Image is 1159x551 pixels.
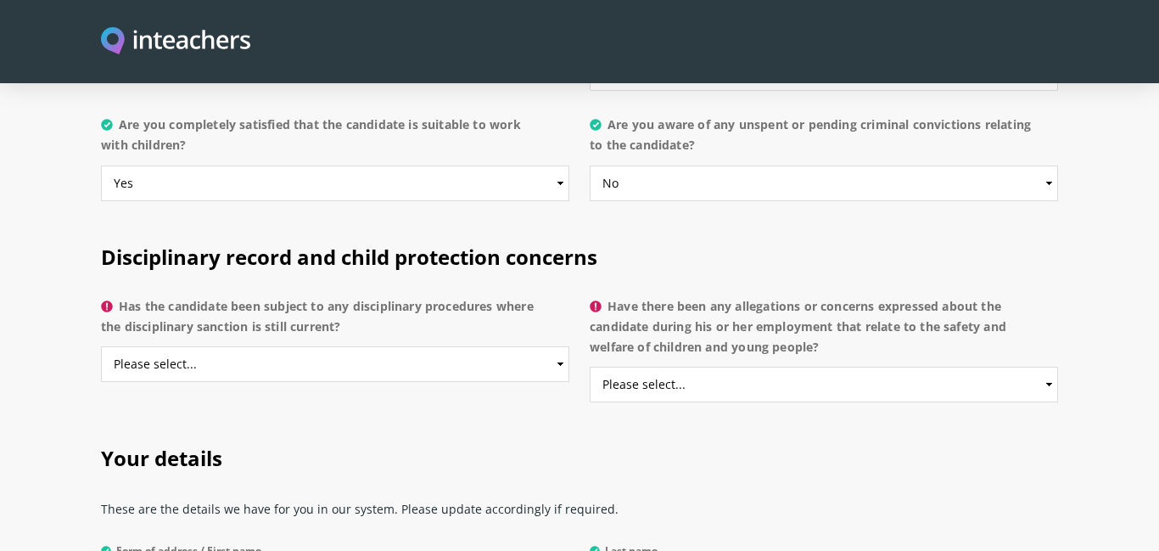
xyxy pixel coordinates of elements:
[101,115,569,166] label: Are you completely satisfied that the candidate is suitable to work with children?
[590,296,1058,368] label: Have there been any allegations or concerns expressed about the candidate during his or her emplo...
[101,491,1058,538] p: These are the details we have for you in our system. Please update accordingly if required.
[101,296,569,347] label: Has the candidate been subject to any disciplinary procedures where the disciplinary sanction is ...
[101,27,250,57] a: Visit this site's homepage
[590,115,1058,166] label: Are you aware of any unspent or pending criminal convictions relating to the candidate?
[101,444,222,472] span: Your details
[101,243,597,271] span: Disciplinary record and child protection concerns
[101,27,250,57] img: Inteachers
